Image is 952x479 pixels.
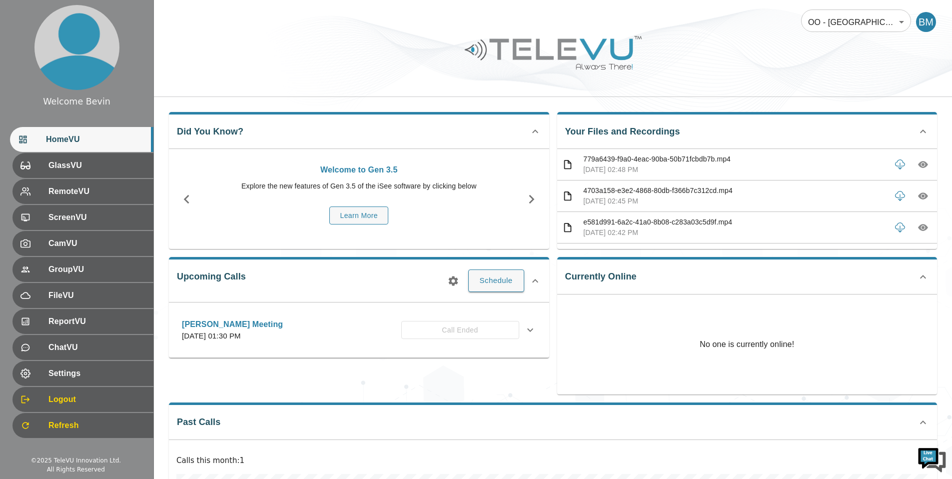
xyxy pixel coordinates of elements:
div: ScreenVU [12,205,153,230]
span: Settings [48,367,145,379]
div: Settings [12,361,153,386]
div: Refresh [12,413,153,438]
div: HomeVU [10,127,153,152]
span: GlassVU [48,159,145,171]
div: Logout [12,387,153,412]
p: [DATE] 01:30 PM [182,330,283,342]
p: e581d991-6a2c-41a0-8b08-c283a03c5d9f.mp4 [583,217,886,227]
p: 779a6439-f9a0-4eac-90ba-50b71fcbdb7b.mp4 [583,154,886,164]
span: HomeVU [46,133,145,145]
img: Logo [463,32,643,73]
div: OO - [GEOGRAPHIC_DATA] - [PERSON_NAME] [MTRP] [801,8,911,36]
img: profile.png [34,5,119,90]
div: BM [916,12,936,32]
p: [DATE] 02:42 PM [583,227,886,238]
div: CamVU [12,231,153,256]
p: 4703a158-e3e2-4868-80db-f366b7c312cd.mp4 [583,185,886,196]
span: CamVU [48,237,145,249]
span: ReportVU [48,315,145,327]
p: Welcome to Gen 3.5 [209,164,509,176]
p: No one is currently online! [700,294,794,394]
span: RemoteVU [48,185,145,197]
p: Explore the new features of Gen 3.5 of the iSee software by clicking below [209,181,509,191]
p: [PERSON_NAME] Meeting [182,318,283,330]
span: ChatVU [48,341,145,353]
div: All Rights Reserved [47,465,105,474]
div: ChatVU [12,335,153,360]
button: Schedule [468,269,524,291]
div: RemoteVU [12,179,153,204]
button: Learn More [329,206,388,225]
img: Chat Widget [917,444,947,474]
div: ReportVU [12,309,153,334]
span: GroupVU [48,263,145,275]
div: [PERSON_NAME] Meeting[DATE] 01:30 PMCall Ended [174,312,544,348]
span: Logout [48,393,145,405]
div: FileVU [12,283,153,308]
p: [DATE] 02:45 PM [583,196,886,206]
p: Calls this month : 1 [176,455,930,466]
p: [DATE] 02:48 PM [583,164,886,175]
p: e247cceb-935b-453b-833f-f58a9798298f.mp4 [583,248,886,259]
span: Refresh [48,419,145,431]
span: ScreenVU [48,211,145,223]
div: Welcome Bevin [43,95,110,108]
div: GroupVU [12,257,153,282]
span: FileVU [48,289,145,301]
div: GlassVU [12,153,153,178]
